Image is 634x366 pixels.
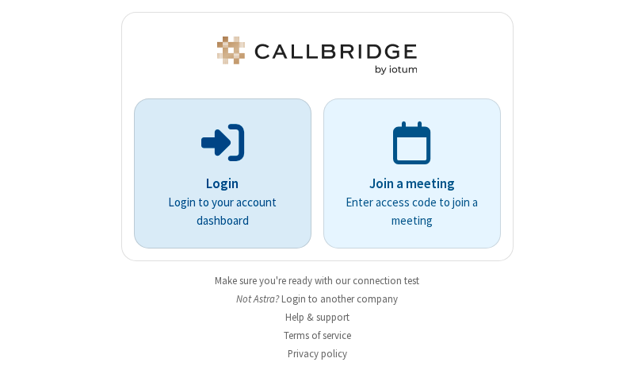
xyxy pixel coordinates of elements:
li: Not Astra? [121,291,514,306]
a: Privacy policy [288,347,347,360]
p: Login to your account dashboard [156,194,289,229]
a: Join a meetingEnter access code to join a meeting [323,98,501,248]
p: Enter access code to join a meeting [346,194,479,229]
button: Login to another company [281,291,398,306]
p: Login [156,174,289,195]
p: Join a meeting [346,174,479,195]
button: LoginLogin to your account dashboard [134,98,311,248]
img: Astra [214,37,420,75]
a: Terms of service [284,329,351,342]
a: Help & support [285,310,349,324]
a: Make sure you're ready with our connection test [215,274,419,287]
